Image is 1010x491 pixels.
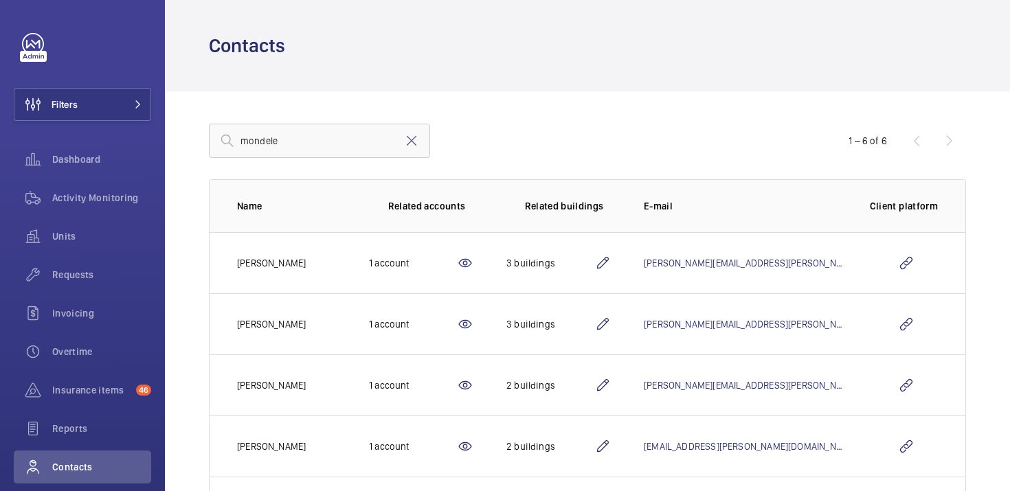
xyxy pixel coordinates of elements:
[849,134,887,148] div: 1 – 6 of 6
[209,124,430,158] input: Search by lastname, firstname, mail or client
[506,378,594,392] div: 2 buildings
[388,199,466,213] p: Related accounts
[644,380,926,391] a: [PERSON_NAME][EMAIL_ADDRESS][PERSON_NAME][DOMAIN_NAME]
[644,258,926,269] a: [PERSON_NAME][EMAIL_ADDRESS][PERSON_NAME][DOMAIN_NAME]
[644,441,857,452] a: [EMAIL_ADDRESS][PERSON_NAME][DOMAIN_NAME]
[52,422,151,435] span: Reports
[369,439,457,453] div: 1 account
[52,460,151,474] span: Contacts
[209,33,293,58] h1: Contacts
[52,345,151,358] span: Overtime
[369,378,457,392] div: 1 account
[52,229,151,243] span: Units
[369,256,457,270] div: 1 account
[52,306,151,320] span: Invoicing
[644,319,926,330] a: [PERSON_NAME][EMAIL_ADDRESS][PERSON_NAME][DOMAIN_NAME]
[506,439,594,453] div: 2 buildings
[136,385,151,396] span: 46
[52,191,151,205] span: Activity Monitoring
[369,317,457,331] div: 1 account
[506,317,594,331] div: 3 buildings
[237,199,347,213] p: Name
[52,152,151,166] span: Dashboard
[237,439,306,453] p: [PERSON_NAME]
[52,268,151,282] span: Requests
[870,199,938,213] p: Client platform
[237,256,306,270] p: [PERSON_NAME]
[506,256,594,270] div: 3 buildings
[52,383,131,397] span: Insurance items
[14,88,151,121] button: Filters
[237,317,306,331] p: [PERSON_NAME]
[644,199,848,213] p: E-mail
[237,378,306,392] p: [PERSON_NAME]
[525,199,604,213] p: Related buildings
[52,98,78,111] span: Filters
